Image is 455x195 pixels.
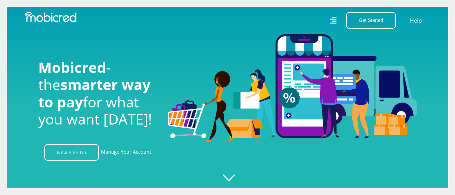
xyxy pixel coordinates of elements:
[38,75,151,111] span: smarter way to pay
[38,57,106,77] span: Mobicred
[168,34,417,142] img: Welcome to Mobicred
[346,12,396,29] button: Get Started
[38,59,158,128] h1: - the for what you want [DATE]!
[101,144,151,161] a: Manage Your Account
[25,12,76,22] img: Mobicred
[44,144,99,161] a: New Sign Up
[410,16,422,25] a: Help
